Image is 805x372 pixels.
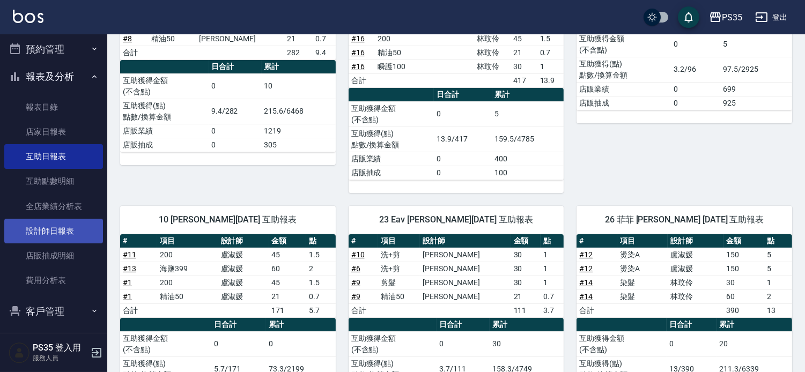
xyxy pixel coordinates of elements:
[120,124,209,138] td: 店販業績
[723,303,764,317] td: 390
[349,101,434,127] td: 互助獲得金額 (不含點)
[209,99,262,124] td: 9.4/282
[511,289,541,303] td: 21
[492,127,564,152] td: 159.5/4785
[157,262,218,276] td: 海鹽399
[511,32,537,46] td: 45
[764,234,792,248] th: 點
[123,264,136,273] a: #13
[157,248,218,262] td: 200
[218,234,269,248] th: 設計師
[541,276,564,289] td: 1
[474,59,511,73] td: 林玟伶
[306,234,336,248] th: 點
[269,276,306,289] td: 45
[269,289,306,303] td: 21
[4,194,103,219] a: 全店業績分析表
[490,331,564,356] td: 30
[262,73,336,99] td: 10
[211,318,266,332] th: 日合計
[209,73,262,99] td: 0
[434,88,492,102] th: 日合計
[123,278,132,287] a: #1
[434,101,492,127] td: 0
[306,248,336,262] td: 1.5
[764,262,792,276] td: 5
[668,234,723,248] th: 設計師
[577,82,671,96] td: 店販業績
[617,262,668,276] td: 燙染A
[579,264,593,273] a: #12
[723,289,764,303] td: 60
[717,331,792,356] td: 20
[434,127,492,152] td: 13.9/417
[349,234,378,248] th: #
[617,234,668,248] th: 項目
[717,318,792,332] th: 累計
[361,214,551,225] span: 23 Eav [PERSON_NAME][DATE] 互助報表
[306,303,336,317] td: 5.7
[218,276,269,289] td: 盧淑媛
[378,234,420,248] th: 項目
[751,8,792,27] button: 登出
[120,60,336,152] table: a dense table
[511,303,541,317] td: 111
[375,32,474,46] td: 200
[577,18,792,110] table: a dense table
[33,353,87,363] p: 服務人員
[349,127,434,152] td: 互助獲得(點) 點數/換算金額
[349,152,434,166] td: 店販業績
[378,276,420,289] td: 剪髮
[209,138,262,152] td: 0
[577,96,671,110] td: 店販抽成
[284,32,313,46] td: 21
[4,243,103,268] a: 店販抽成明細
[434,152,492,166] td: 0
[474,32,511,46] td: 林玟伶
[262,138,336,152] td: 305
[668,248,723,262] td: 盧淑媛
[537,73,564,87] td: 13.9
[209,60,262,74] th: 日合計
[349,166,434,180] td: 店販抽成
[764,289,792,303] td: 2
[209,124,262,138] td: 0
[723,234,764,248] th: 金額
[13,10,43,23] img: Logo
[764,248,792,262] td: 5
[617,248,668,262] td: 燙染A
[349,303,378,317] td: 合計
[349,73,375,87] td: 合計
[764,276,792,289] td: 1
[306,289,336,303] td: 0.7
[4,268,103,293] a: 費用分析表
[511,234,541,248] th: 金額
[33,343,87,353] h5: PS35 登入用
[511,248,541,262] td: 30
[4,35,103,63] button: 預約管理
[262,99,336,124] td: 215.6/6468
[668,262,723,276] td: 盧淑媛
[120,138,209,152] td: 店販抽成
[4,219,103,243] a: 設計師日報表
[4,144,103,169] a: 互助日報表
[123,34,132,43] a: #8
[375,59,474,73] td: 瞬護100
[577,32,671,57] td: 互助獲得金額 (不含點)
[492,88,564,102] th: 累計
[420,248,511,262] td: [PERSON_NAME]
[9,342,30,363] img: Person
[492,166,564,180] td: 100
[266,331,335,356] td: 0
[511,262,541,276] td: 30
[349,88,564,180] table: a dense table
[492,152,564,166] td: 400
[511,276,541,289] td: 30
[313,46,336,59] td: 9.4
[269,262,306,276] td: 60
[4,95,103,120] a: 報表目錄
[120,303,157,317] td: 合計
[579,250,593,259] a: #12
[349,234,564,318] table: a dense table
[218,262,269,276] td: 盧淑媛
